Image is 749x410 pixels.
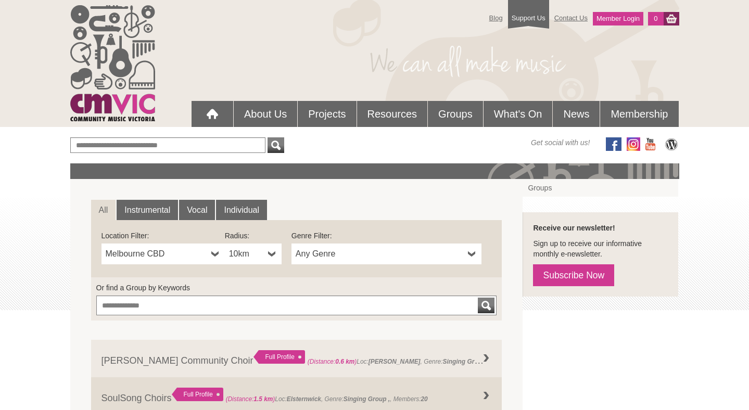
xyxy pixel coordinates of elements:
[91,200,116,221] a: All
[484,101,553,127] a: What's On
[549,9,593,27] a: Contact Us
[533,224,615,232] strong: Receive our newsletter!
[600,101,678,127] a: Membership
[523,179,678,197] a: Groups
[287,395,321,403] strong: Elsternwick
[70,5,155,121] img: cmvic_logo.png
[172,388,223,401] div: Full Profile
[443,355,489,366] strong: Singing Group ,
[421,395,428,403] strong: 20
[253,350,305,364] div: Full Profile
[179,200,215,221] a: Vocal
[225,244,282,264] a: 10km
[484,9,508,27] a: Blog
[664,137,679,151] img: CMVic Blog
[296,248,464,260] span: Any Genre
[298,101,356,127] a: Projects
[308,358,357,365] span: (Distance: )
[106,248,207,260] span: Melbourne CBD
[593,12,643,25] a: Member Login
[253,395,273,403] strong: 1.5 km
[648,12,663,25] a: 0
[234,101,297,127] a: About Us
[91,340,502,377] a: [PERSON_NAME] Community Choir Full Profile (Distance:0.6 km)Loc:[PERSON_NAME], Genre:Singing Grou...
[357,101,428,127] a: Resources
[369,358,421,365] strong: [PERSON_NAME]
[226,395,428,403] span: Loc: , Genre: , Members:
[225,230,282,241] label: Radius:
[291,244,481,264] a: Any Genre
[553,101,600,127] a: News
[533,238,668,259] p: Sign up to receive our informative monthly e-newsletter.
[216,200,267,221] a: Individual
[101,244,225,264] a: Melbourne CBD
[96,283,497,293] label: Or find a Group by Keywords
[226,395,275,403] span: (Distance: )
[101,230,225,241] label: Location Filter:
[229,248,264,260] span: 10km
[531,137,590,148] span: Get social with us!
[428,101,483,127] a: Groups
[627,137,640,151] img: icon-instagram.png
[308,355,491,366] span: Loc: , Genre: ,
[533,264,614,286] a: Subscribe Now
[117,200,178,221] a: Instrumental
[335,358,354,365] strong: 0.6 km
[344,395,390,403] strong: Singing Group ,
[291,230,481,241] label: Genre Filter:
